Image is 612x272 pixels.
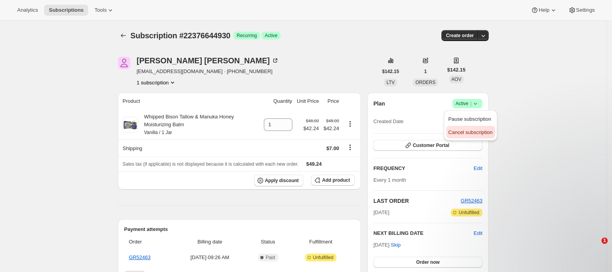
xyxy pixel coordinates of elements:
[175,238,244,246] span: Billing date
[374,177,406,183] span: Every 1 month
[564,5,600,16] button: Settings
[266,254,275,261] span: Paid
[386,239,405,251] button: Skip
[118,93,262,110] th: Product
[455,100,479,107] span: Active
[446,32,474,39] span: Create order
[249,238,287,246] span: Status
[424,68,427,75] span: 1
[292,238,350,246] span: Fulfillment
[118,140,262,157] th: Shipping
[324,125,339,132] span: $42.24
[374,197,461,205] h2: LAST ORDER
[326,118,339,123] small: $48.00
[44,5,88,16] button: Subscriptions
[539,7,549,13] span: Help
[311,175,354,186] button: Add product
[124,225,355,233] h2: Payment attempts
[118,30,129,41] button: Subscriptions
[474,229,482,237] button: Edit
[526,5,562,16] button: Help
[144,130,172,135] small: Vanilla / 1 Jar
[374,165,474,172] h2: FREQUENCY
[265,32,278,39] span: Active
[446,113,495,125] button: Pause subscription
[459,209,479,216] span: Unfulfilled
[374,118,404,125] span: Created Date
[374,229,474,237] h2: NEXT BILLING DATE
[17,7,38,13] span: Analytics
[441,30,479,41] button: Create order
[124,233,173,251] th: Order
[415,80,435,85] span: ORDERS
[448,129,493,135] span: Cancel subscription
[474,165,482,172] span: Edit
[322,177,350,183] span: Add product
[123,117,138,132] img: product img
[137,57,279,64] div: [PERSON_NAME] [PERSON_NAME]
[382,68,399,75] span: $142.15
[374,257,482,268] button: Order now
[306,161,322,167] span: $49.24
[374,209,390,217] span: [DATE]
[461,197,482,205] button: GR52463
[374,140,482,151] button: Customer Portal
[344,143,356,152] button: Shipping actions
[265,177,299,184] span: Apply discount
[413,142,449,149] span: Customer Portal
[254,175,304,186] button: Apply discount
[94,7,107,13] span: Tools
[470,100,471,107] span: |
[326,145,339,151] span: $7.00
[130,31,230,40] span: Subscription #22376644930
[306,118,319,123] small: $48.00
[123,161,299,167] span: Sales tax (if applicable) is not displayed because it is calculated with each new order.
[601,238,608,244] span: 1
[262,93,295,110] th: Quantity
[344,120,356,128] button: Product actions
[585,238,604,256] iframe: Intercom live chat
[295,93,321,110] th: Unit Price
[447,66,466,74] span: $142.15
[138,113,259,136] div: Whipped Bison Tallow & Manuka Honey Moisturizing Balm
[461,198,482,204] a: GR52463
[452,77,461,82] span: AOV
[12,5,43,16] button: Analytics
[137,79,176,86] button: Product actions
[416,259,439,265] span: Order now
[576,7,595,13] span: Settings
[448,116,491,122] span: Pause subscription
[175,254,244,261] span: [DATE] · 09:26 AM
[49,7,84,13] span: Subscriptions
[321,93,342,110] th: Price
[237,32,257,39] span: Recurring
[374,100,385,107] h2: Plan
[469,162,487,175] button: Edit
[420,66,432,77] button: 1
[391,241,400,249] span: Skip
[446,126,495,138] button: Cancel subscription
[377,66,404,77] button: $142.15
[374,242,401,248] span: [DATE] ·
[303,125,319,132] span: $42.24
[90,5,119,16] button: Tools
[386,80,395,85] span: LTV
[313,254,334,261] span: Unfulfilled
[137,68,279,75] span: [EMAIL_ADDRESS][DOMAIN_NAME] · [PHONE_NUMBER]
[129,254,151,260] a: GR52463
[118,57,130,69] span: Pablo Garcia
